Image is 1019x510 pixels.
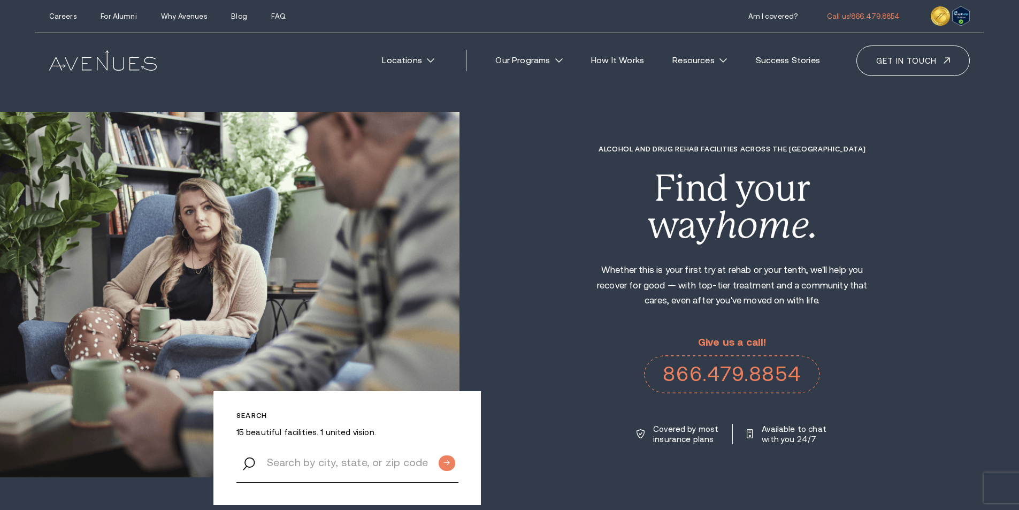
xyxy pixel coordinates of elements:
[271,12,285,20] a: FAQ
[716,204,817,246] i: home.
[952,10,970,20] a: Verify LegitScript Approval for www.avenuesrecovery.com
[827,12,900,20] a: Call us!866.479.8854
[485,49,573,72] a: Our Programs
[49,12,76,20] a: Careers
[439,455,455,471] input: Submit
[231,12,247,20] a: Blog
[580,49,655,72] a: How It Works
[161,12,206,20] a: Why Avenues
[747,424,828,444] a: Available to chat with you 24/7
[745,49,831,72] a: Success Stories
[748,12,798,20] a: Am I covered?
[851,12,900,20] span: 866.479.8854
[637,424,719,444] a: Covered by most insurance plans
[371,49,446,72] a: Locations
[662,49,738,72] a: Resources
[586,170,878,243] div: Find your way
[644,337,820,348] p: Give us a call!
[586,145,878,153] h1: Alcohol and Drug Rehab Facilities across the [GEOGRAPHIC_DATA]
[952,6,970,26] img: Verify Approval for www.avenuesrecovery.com
[762,424,828,444] p: Available to chat with you 24/7
[653,424,719,444] p: Covered by most insurance plans
[236,427,458,437] p: 15 beautiful facilities. 1 united vision.
[236,442,458,483] input: Search by city, state, or zip code
[101,12,136,20] a: For Alumni
[856,45,970,76] a: Get in touch
[644,355,820,393] a: 866.479.8854
[236,412,458,420] p: Search
[586,263,878,309] p: Whether this is your first try at rehab or your tenth, we'll help you recover for good — with top...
